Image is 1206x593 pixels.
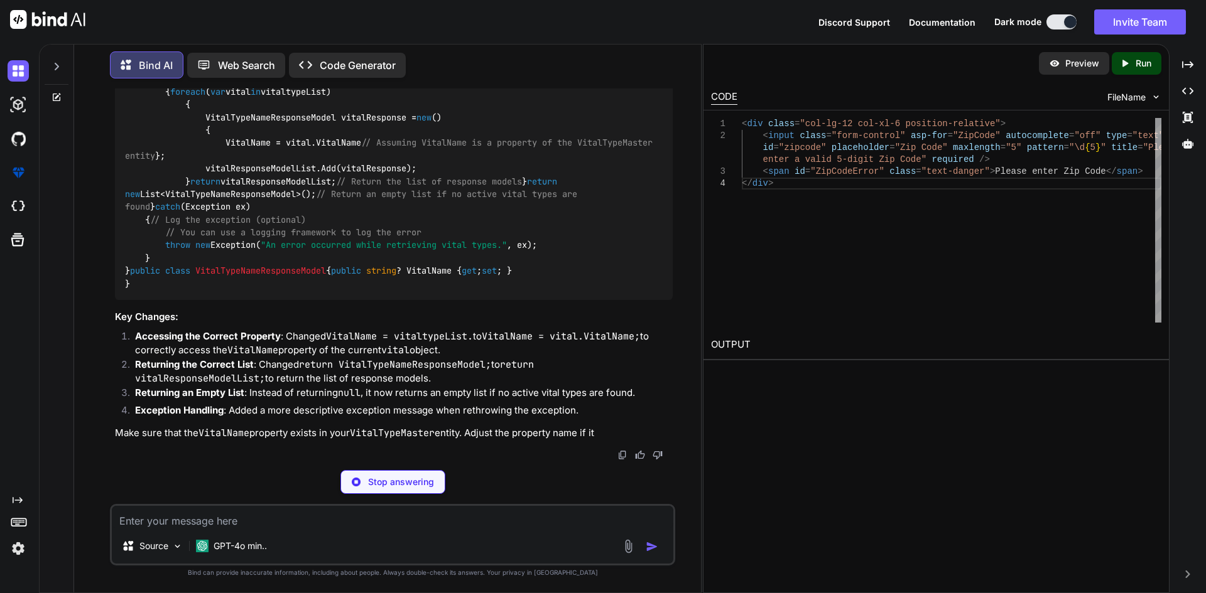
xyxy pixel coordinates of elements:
[1138,166,1143,176] span: >
[1049,58,1060,69] img: preview
[795,166,805,176] span: id
[894,142,947,152] span: "Zip Code"
[953,142,1001,152] span: maxlength
[115,310,673,324] h3: Key Changes:
[1094,9,1186,35] button: Invite Team
[350,427,435,439] code: VitalTypeMaster
[8,538,29,559] img: settings
[336,176,522,187] span: // Return the list of response models
[527,176,557,187] span: return
[1138,142,1143,152] span: =
[990,166,995,176] span: >
[8,94,29,115] img: darkAi-studio
[135,387,244,398] strong: Returning an Empty List
[800,131,826,141] span: class
[752,178,768,188] span: div
[251,86,261,97] span: in
[635,450,645,460] img: like
[911,131,948,141] span: asp-for
[165,265,190,277] span: class
[110,568,675,577] p: Bind can provide inaccurate information, including about people. Always double-check its answers....
[1006,131,1069,141] span: autocomplete
[768,166,790,176] span: span
[326,330,473,343] code: VitalName = vitaltypeList.
[1069,131,1074,141] span: =
[711,166,725,178] div: 3
[1095,142,1100,152] span: }
[368,476,434,488] p: Stop answering
[299,358,491,371] code: return VitalTypeNameResponseModel;
[195,240,210,251] span: new
[125,188,140,200] span: new
[763,166,768,176] span: <
[1000,142,1005,152] span: =
[1090,142,1095,152] span: 5
[1107,91,1146,104] span: FileName
[921,166,989,176] span: "text-danger"
[331,265,361,277] span: public
[763,154,926,164] span: enter a valid 5-digit Zip Code"
[320,58,396,73] p: Code Generator
[1069,142,1085,152] span: "\d
[190,176,220,187] span: return
[916,166,921,176] span: =
[832,131,906,141] span: "form-control"
[125,137,658,161] span: // Assuming VitalName is a property of the VitalTypeMaster entity
[1151,92,1161,102] img: chevron down
[195,265,326,277] span: VitalTypeNameResponseModel
[832,142,889,152] span: placeholder
[135,358,540,385] code: return vitalResponseModelList;
[810,166,884,176] span: "ZipCodeError"
[155,201,180,213] span: catch
[818,16,890,29] button: Discord Support
[139,540,168,552] p: Source
[1105,131,1127,141] span: type
[953,131,1001,141] span: "ZipCode"
[1132,131,1163,141] span: "text"
[1074,131,1100,141] span: "off"
[125,403,673,421] li: : Added a more descriptive exception message when rethrowing the exception.
[165,227,421,238] span: // You can use a logging framework to log the error
[932,154,974,164] span: required
[909,16,975,29] button: Documentation
[125,329,673,358] li: : Changed to to correctly access the property of the current object.
[1136,57,1151,70] p: Run
[165,240,190,251] span: throw
[1111,142,1138,152] span: title
[198,427,249,439] code: VitalName
[135,404,224,416] strong: Exception Handling
[130,265,160,277] span: public
[994,16,1041,28] span: Dark mode
[462,265,477,277] span: get
[8,196,29,217] img: cloudideIcon
[139,58,173,73] p: Bind AI
[826,131,831,141] span: =
[8,128,29,149] img: githubDark
[742,119,747,129] span: <
[172,541,183,552] img: Pick Models
[1116,166,1138,176] span: span
[1085,142,1090,152] span: {
[210,86,225,97] span: var
[768,119,795,129] span: class
[1105,166,1116,176] span: </
[703,330,1169,360] h2: OUTPUT
[1000,119,1005,129] span: >
[170,86,205,97] span: foreach
[805,166,810,176] span: =
[8,162,29,183] img: premium
[742,178,752,188] span: </
[227,344,278,356] code: VitalName
[947,131,952,141] span: =
[366,265,396,277] span: string
[482,330,640,343] code: VitalName = vital.VitalName;
[1143,142,1180,152] span: "Please
[800,119,1000,129] span: "col-lg-12 col-xl-6 position-relative"
[995,166,1105,176] span: Please enter Zip Code
[416,112,432,123] span: new
[482,265,497,277] span: set
[889,142,894,152] span: =
[621,539,636,553] img: attachment
[653,450,663,460] img: dislike
[711,118,725,130] div: 1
